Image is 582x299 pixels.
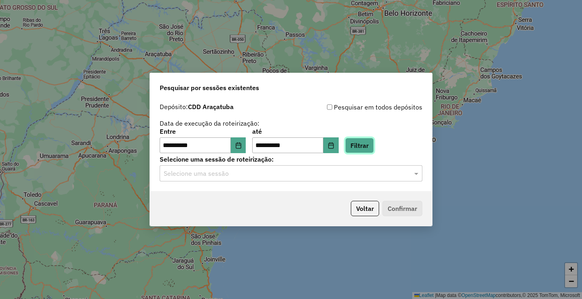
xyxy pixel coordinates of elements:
[231,137,246,154] button: Choose Date
[160,154,422,164] label: Selecione uma sessão de roteirização:
[345,138,374,153] button: Filtrar
[291,102,422,112] div: Pesquisar em todos depósitos
[188,103,234,111] strong: CDD Araçatuba
[351,201,379,216] button: Voltar
[160,102,234,112] label: Depósito:
[160,126,246,136] label: Entre
[160,83,259,93] span: Pesquisar por sessões existentes
[160,118,259,128] label: Data de execução da roteirização:
[323,137,339,154] button: Choose Date
[252,126,338,136] label: até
